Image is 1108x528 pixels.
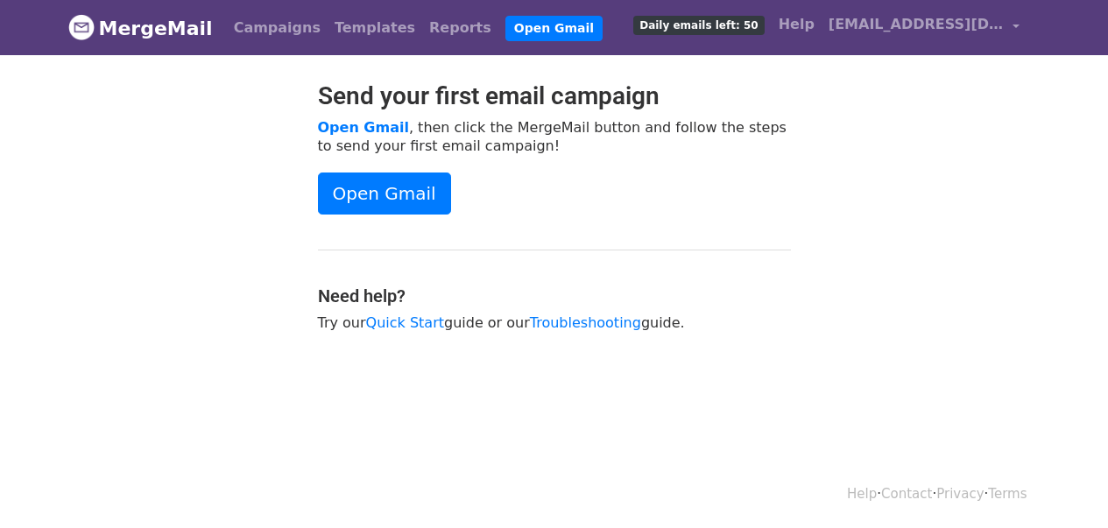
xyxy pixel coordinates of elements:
img: MergeMail logo [68,14,95,40]
a: Open Gmail [505,16,603,41]
a: Templates [328,11,422,46]
a: Reports [422,11,498,46]
h4: Need help? [318,285,791,306]
a: Troubleshooting [530,314,641,331]
a: MergeMail [68,10,213,46]
h2: Send your first email campaign [318,81,791,111]
p: Try our guide or our guide. [318,313,791,332]
span: Daily emails left: 50 [633,16,764,35]
a: Privacy [936,486,984,502]
a: Quick Start [366,314,444,331]
a: Campaigns [227,11,328,46]
a: Help [772,7,822,42]
a: Contact [881,486,932,502]
a: Open Gmail [318,172,451,215]
a: Terms [988,486,1027,502]
a: [EMAIL_ADDRESS][DOMAIN_NAME] [822,7,1027,48]
a: Daily emails left: 50 [626,7,771,42]
a: Open Gmail [318,119,409,136]
span: [EMAIL_ADDRESS][DOMAIN_NAME] [829,14,1004,35]
p: , then click the MergeMail button and follow the steps to send your first email campaign! [318,118,791,155]
a: Help [847,486,877,502]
